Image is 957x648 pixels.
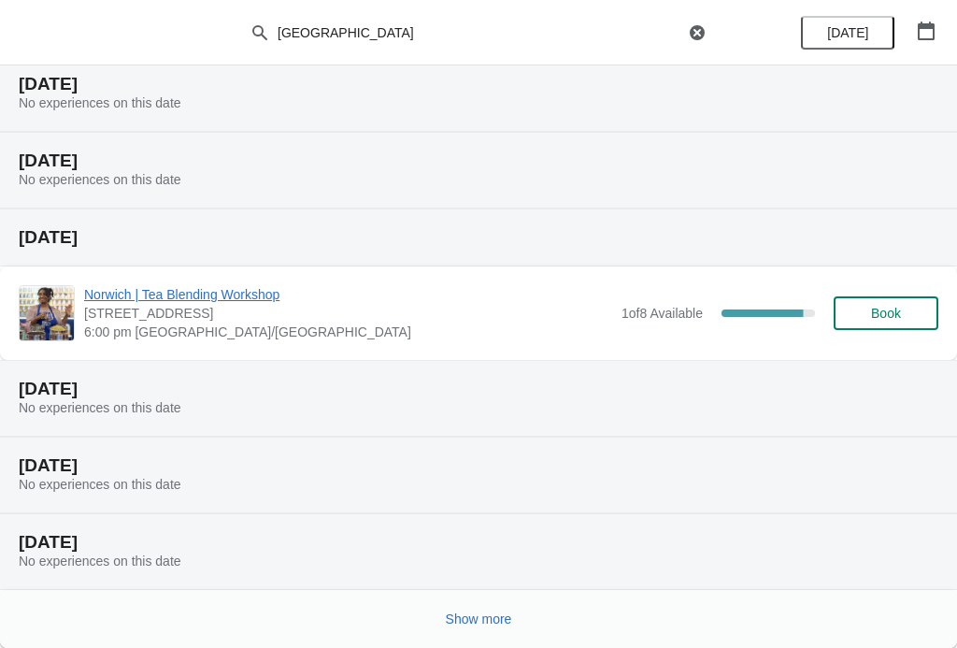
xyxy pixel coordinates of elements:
h2: [DATE] [19,456,938,475]
h2: [DATE] [19,533,938,552]
button: Show more [438,602,520,636]
h2: [DATE] [19,228,938,247]
span: Norwich | Tea Blending Workshop [84,285,612,304]
span: No experiences on this date [19,95,181,110]
span: [STREET_ADDRESS] [84,304,612,323]
span: No experiences on this date [19,400,181,415]
span: [DATE] [827,25,868,40]
h2: [DATE] [19,75,938,94]
span: Show more [446,612,512,626]
button: [DATE] [801,16,894,50]
span: 6:00 pm [GEOGRAPHIC_DATA]/[GEOGRAPHIC_DATA] [84,323,612,341]
button: Clear [688,23,707,42]
span: No experiences on this date [19,172,181,187]
span: 1 of 8 Available [621,306,703,321]
input: Search [277,16,684,50]
span: Book [871,306,901,321]
h2: [DATE] [19,151,938,170]
button: Book [834,296,938,330]
h2: [DATE] [19,380,938,398]
span: No experiences on this date [19,477,181,492]
span: No experiences on this date [19,554,181,569]
img: Norwich | Tea Blending Workshop | 9 Back Of The Inns, Norwich NR2 1PT, UK | 6:00 pm Europe/London [20,286,74,340]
